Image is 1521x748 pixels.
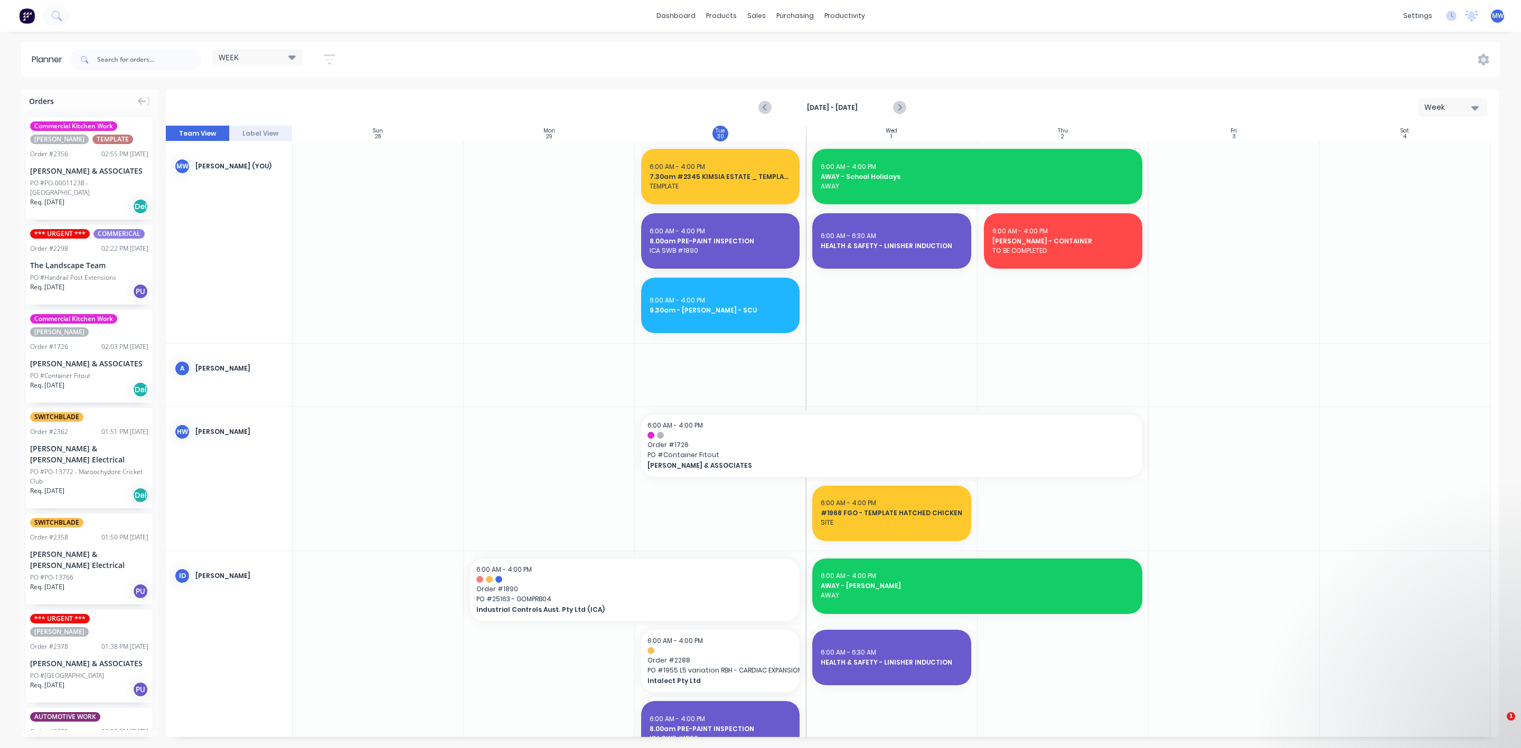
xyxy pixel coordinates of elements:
div: 28 [375,134,381,139]
div: Del [133,198,148,214]
span: 8.00am PRE-PAINT INSPECTION [650,236,791,246]
div: The Landscape Team [30,260,148,271]
span: 6:00 AM - 4:00 PM [992,226,1048,235]
span: PO # 25163 - GOMPRB04 [476,594,793,604]
div: purchasing [771,8,819,24]
span: 6:00 AM - 4:00 PM [647,421,703,430]
span: Req. [DATE] [30,197,64,207]
div: 29 [546,134,552,139]
div: Tue [716,128,725,134]
span: Req. [DATE] [30,582,64,592]
button: Week [1419,98,1487,117]
div: [PERSON_NAME] [195,364,284,373]
div: Order # 2331 [30,727,68,736]
div: Order # 2356 [30,149,68,159]
span: HEALTH & SAFETY - LINISHER INDUCTION [821,241,962,251]
span: Commercial Kitchen Work [30,314,117,324]
div: 1 [890,134,892,139]
span: Order # 1726 [647,440,1135,450]
span: SWITCHBLADE [30,518,83,527]
div: PO #Container Fitout [30,371,90,381]
div: Del [133,487,148,503]
div: [PERSON_NAME] & ASSOCIATES [30,658,148,669]
div: [PERSON_NAME] [195,571,284,581]
span: 6:00 AM - 4:00 PM [650,296,705,305]
div: 12:10 PM [DATE] [101,727,148,736]
div: [PERSON_NAME] & ASSOCIATES [30,358,148,369]
div: Order # 2378 [30,642,68,651]
span: 9.30am - [PERSON_NAME] - SCU [650,306,791,315]
div: Week [1424,102,1473,113]
div: [PERSON_NAME] & [PERSON_NAME] Electrical [30,548,148,571]
div: Order # 2298 [30,244,68,253]
span: 6:00 AM - 6:30 AM [821,648,876,657]
span: MW [1492,11,1504,21]
div: 01:51 PM [DATE] [101,427,148,437]
div: PU [133,583,148,599]
div: [PERSON_NAME] (You) [195,162,284,171]
div: PO #[GEOGRAPHIC_DATA] [30,671,104,680]
div: 30 [717,134,724,139]
span: TO BE COMPLETED [992,246,1134,255]
div: PU [133,681,148,697]
div: 02:03 PM [DATE] [101,342,148,352]
div: Sat [1401,128,1409,134]
button: Team View [166,126,229,141]
input: Search for orders... [97,49,202,70]
span: 8.00am PRE-PAINT INSPECTION [650,724,791,734]
span: AWAY - School Holidays [821,172,1133,182]
span: [PERSON_NAME] & ASSOCIATES [647,461,1087,470]
span: 6:00 AM - 4:00 PM [650,714,705,723]
span: AUTOMOTIVE WORK [30,712,100,722]
span: Industrial Controls Aust. Pty Ltd (ICA) [476,605,762,614]
div: PO #PO-13766 [30,573,73,582]
div: Order # 2358 [30,533,68,542]
div: 2 [1061,134,1064,139]
span: 6:00 AM - 4:00 PM [821,162,876,171]
strong: [DATE] - [DATE] [780,103,885,112]
span: ICA SWB #1890 [650,734,791,743]
span: AWAY - [PERSON_NAME] [821,581,1133,591]
span: Req. [DATE] [30,282,64,292]
div: Order # 1726 [30,342,68,352]
span: 6:00 AM - 6:30 AM [821,231,876,240]
div: Planner [32,53,68,66]
span: [PERSON_NAME] - CONTAINER [992,236,1134,246]
div: 3 [1232,134,1236,139]
div: MW [174,158,190,174]
div: products [701,8,742,24]
div: ID [174,568,190,584]
div: sales [742,8,771,24]
span: SITE [821,518,962,527]
div: PU [133,283,148,299]
div: settings [1398,8,1438,24]
div: Wed [886,128,897,134]
span: 6:00 AM - 4:00 PM [650,162,705,171]
div: 02:55 PM [DATE] [101,149,148,159]
span: Req. [DATE] [30,680,64,690]
div: A [174,361,190,376]
span: AWAY [821,182,1133,191]
span: SWITCHBLADE [30,412,83,422]
span: Orders [29,96,54,107]
span: PO # Container Fitout [647,450,1135,460]
div: Fri [1231,128,1237,134]
span: 6:00 AM - 4:00 PM [650,226,705,235]
span: Req. [DATE] [30,486,64,496]
span: [PERSON_NAME] [30,327,89,337]
span: 6:00 AM - 4:00 PM [821,498,876,507]
span: #1968 FGO - TEMPLATE HATCHED CHICKEN [821,508,962,518]
span: Commercial Kitchen Work [30,121,117,131]
span: 1 [1507,712,1515,721]
span: Req. [DATE] [30,381,64,390]
div: 01:38 PM [DATE] [101,642,148,651]
div: [PERSON_NAME] & ASSOCIATES [30,165,148,176]
div: Thu [1058,128,1068,134]
div: PO #PO-13772 - Maroochydore Cricket Club [30,467,148,486]
span: COMMERICAL [93,229,145,239]
div: 4 [1403,134,1406,139]
button: Label View [229,126,293,141]
span: 7.30am #2345 KIMSIA ESTATE _ TEMPLATE [650,172,791,182]
span: Order # 1890 [476,584,793,594]
img: Factory [19,8,35,24]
